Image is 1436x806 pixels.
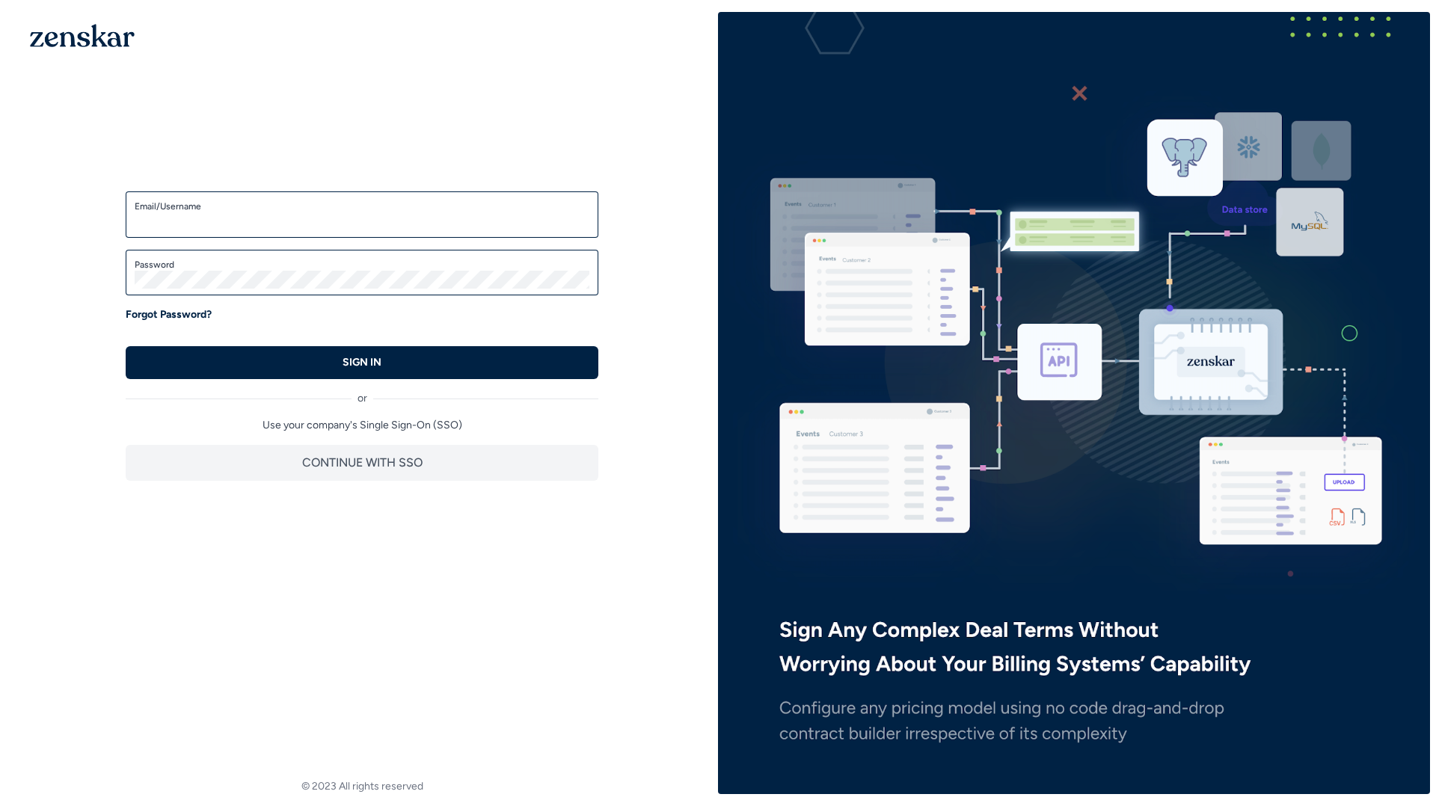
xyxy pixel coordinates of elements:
[135,200,589,212] label: Email/Username
[30,24,135,47] img: 1OGAJ2xQqyY4LXKgY66KYq0eOWRCkrZdAb3gUhuVAqdWPZE9SRJmCz+oDMSn4zDLXe31Ii730ItAGKgCKgCCgCikA4Av8PJUP...
[126,418,598,433] p: Use your company's Single Sign-On (SSO)
[6,779,718,794] footer: © 2023 All rights reserved
[126,307,212,322] a: Forgot Password?
[126,379,598,406] div: or
[135,259,589,271] label: Password
[126,445,598,481] button: CONTINUE WITH SSO
[343,355,381,370] p: SIGN IN
[126,346,598,379] button: SIGN IN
